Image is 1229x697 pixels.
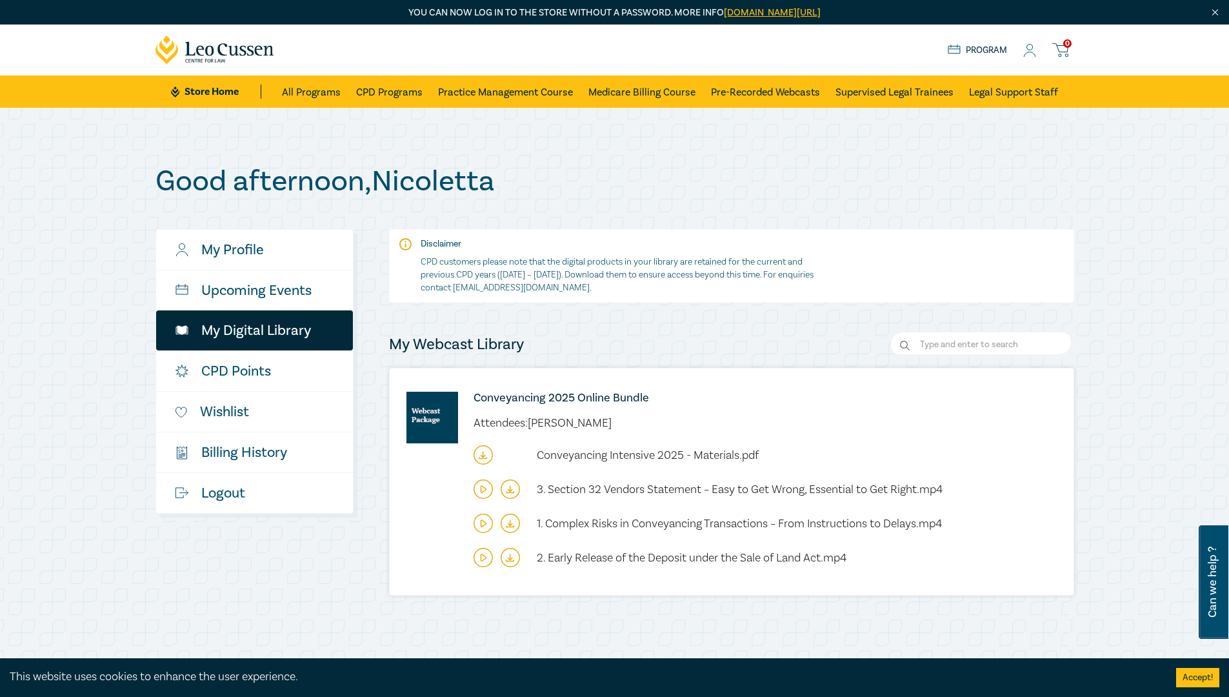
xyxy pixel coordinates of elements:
[156,351,353,391] a: CPD Points
[711,76,820,108] a: Pre-Recorded Webcasts
[389,334,524,355] h4: My Webcast Library
[474,418,612,429] li: Attendees: [PERSON_NAME]
[282,76,341,108] a: All Programs
[537,518,942,529] a: 1. Complex Risks in Conveyancing Transactions – From Instructions to Delays.mp4
[724,6,821,19] a: [DOMAIN_NAME][URL]
[890,332,1074,358] input: Search
[10,669,1157,685] div: This website uses cookies to enhance the user experience.
[421,256,817,294] p: CPD customers please note that the digital products in your library are retained for the current ...
[1206,533,1219,631] span: Can we help ?
[1176,668,1219,687] button: Accept cookies
[453,282,590,294] a: [EMAIL_ADDRESS][DOMAIN_NAME]
[969,76,1058,108] a: Legal Support Staff
[537,551,846,565] span: 2. Early Release of the Deposit under the Sale of Land Act.mp4
[156,230,353,270] a: My Profile
[948,43,1008,57] a: Program
[537,482,943,497] span: 3. Section 32 Vendors Statement – Easy to Get Wrong, Essential to Get Right.mp4
[421,238,461,250] strong: Disclaimer
[537,450,759,461] a: Conveyancing Intensive 2025 - Materials.pdf
[438,76,573,108] a: Practice Management Course
[178,449,181,454] tspan: $
[156,473,353,513] a: Logout
[1210,7,1221,18] img: Close
[155,165,1074,198] h1: Good afternoon , Nicoletta
[356,76,423,108] a: CPD Programs
[171,85,261,99] a: Store Home
[588,76,695,108] a: Medicare Billing Course
[537,552,846,563] a: 2. Early Release of the Deposit under the Sale of Land Act.mp4
[474,392,996,405] a: Conveyancing 2025 Online Bundle
[406,392,458,443] img: online-intensive-(to-download)
[156,270,353,310] a: Upcoming Events
[537,484,943,495] a: 3. Section 32 Vendors Statement – Easy to Get Wrong, Essential to Get Right.mp4
[835,76,954,108] a: Supervised Legal Trainees
[1063,39,1072,48] span: 0
[537,448,759,463] span: Conveyancing Intensive 2025 - Materials.pdf
[156,392,353,432] a: Wishlist
[537,516,942,531] span: 1. Complex Risks in Conveyancing Transactions – From Instructions to Delays.mp4
[156,310,353,350] a: My Digital Library
[156,432,353,472] a: $Billing History
[155,6,1074,20] p: You can now log in to the store without a password. More info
